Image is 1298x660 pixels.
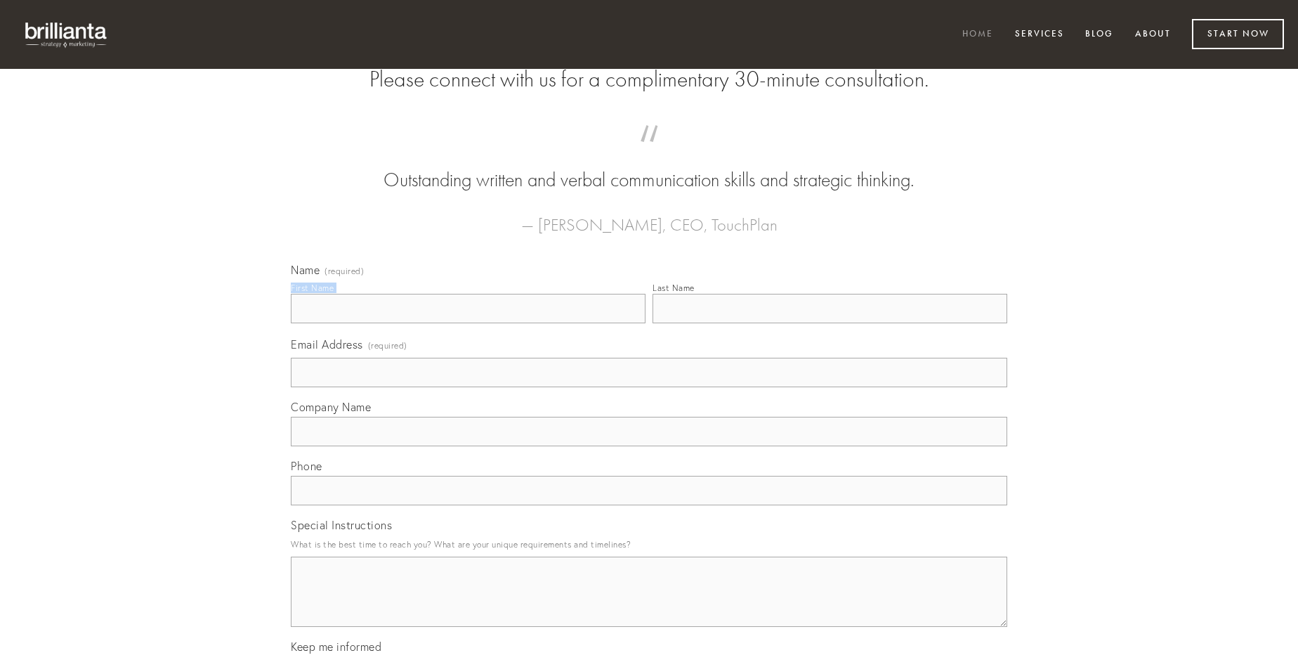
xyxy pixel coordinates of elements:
[313,139,985,167] span: “
[324,267,364,276] span: (required)
[953,23,1002,46] a: Home
[1192,19,1284,49] a: Start Now
[291,400,371,414] span: Company Name
[313,139,985,194] blockquote: Outstanding written and verbal communication skills and strategic thinking.
[313,194,985,239] figcaption: — [PERSON_NAME], CEO, TouchPlan
[291,66,1007,93] h2: Please connect with us for a complimentary 30-minute consultation.
[291,459,322,473] span: Phone
[653,283,695,293] div: Last Name
[14,14,119,55] img: brillianta - research, strategy, marketing
[291,337,363,351] span: Email Address
[1126,23,1180,46] a: About
[368,336,407,355] span: (required)
[291,518,392,532] span: Special Instructions
[1006,23,1073,46] a: Services
[1076,23,1122,46] a: Blog
[291,263,320,277] span: Name
[291,640,381,654] span: Keep me informed
[291,283,334,293] div: First Name
[291,535,1007,554] p: What is the best time to reach you? What are your unique requirements and timelines?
